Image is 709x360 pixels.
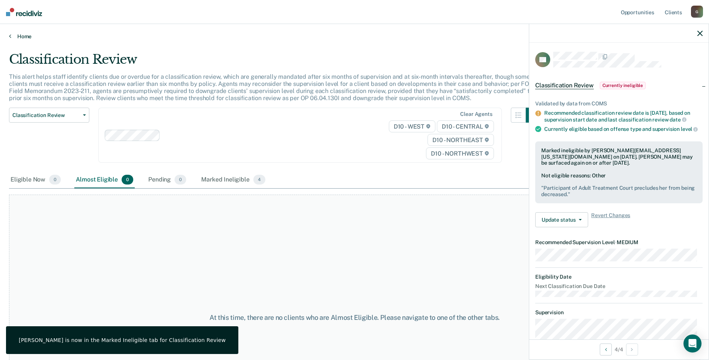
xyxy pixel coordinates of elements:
button: Update status [535,212,588,227]
button: Previous Opportunity [600,343,612,355]
span: 0 [49,175,61,184]
span: Classification Review [535,82,594,89]
button: Next Opportunity [626,343,638,355]
div: Clear agents [460,111,492,117]
dt: Eligibility Date [535,274,703,280]
span: 4 [253,175,265,184]
a: Home [9,33,700,40]
div: Eligible Now [9,172,62,188]
div: Validated by data from COMS [535,100,703,107]
div: Classification Review [9,52,541,73]
span: D10 - NORTHEAST [428,134,494,146]
div: Almost Eligible [74,172,135,188]
span: • [615,239,617,245]
span: level [681,126,698,132]
div: 4 / 4 [529,339,709,359]
dt: Recommended Supervision Level MEDIUM [535,239,703,246]
span: 0 [122,175,133,184]
div: At this time, there are no clients who are Almost Eligible. Please navigate to one of the other t... [182,313,527,322]
div: G [691,6,703,18]
dt: Next Classification Due Date [535,283,703,289]
div: Recommended classification review date is [DATE], based on supervision start date and last classi... [544,110,703,123]
div: [PERSON_NAME] is now in the Marked Ineligible tab for Classification Review [19,337,226,343]
div: Pending [147,172,188,188]
div: Classification ReviewCurrently ineligible [529,73,709,97]
div: Currently eligible based on offense type and supervision [544,126,703,132]
div: Marked ineligible by [PERSON_NAME][EMAIL_ADDRESS][US_STATE][DOMAIN_NAME] on [DATE]. [PERSON_NAME]... [541,147,697,166]
pre: " Participant of Adult Treatment Court precludes her from being decreased. " [541,185,697,198]
span: 0 [175,175,186,184]
div: Not eligible reasons: Other [541,172,697,197]
span: D10 - CENTRAL [437,120,494,132]
div: Marked Ineligible [200,172,267,188]
div: Open Intercom Messenger [683,334,701,352]
p: This alert helps staff identify clients due or overdue for a classification review, which are gen... [9,73,536,102]
span: Currently ineligible [600,82,646,89]
dt: Supervision [535,309,703,316]
span: D10 - NORTHWEST [426,147,494,159]
img: Recidiviz [6,8,42,16]
span: D10 - WEST [389,120,435,132]
span: Revert Changes [591,212,630,227]
span: Classification Review [12,112,80,118]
